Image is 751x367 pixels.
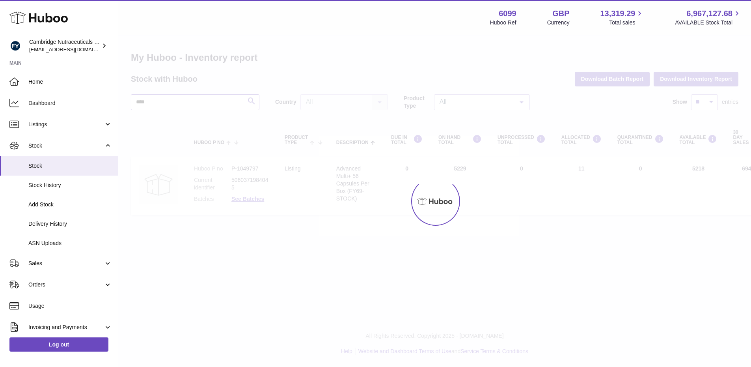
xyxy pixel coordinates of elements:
[29,38,100,53] div: Cambridge Nutraceuticals Ltd
[499,8,516,19] strong: 6099
[675,19,742,26] span: AVAILABLE Stock Total
[29,46,116,52] span: [EMAIL_ADDRESS][DOMAIN_NAME]
[9,40,21,52] img: huboo@camnutra.com
[28,99,112,107] span: Dashboard
[28,182,112,189] span: Stock History
[547,19,570,26] div: Currency
[600,8,644,26] a: 13,319.29 Total sales
[28,142,104,150] span: Stock
[28,281,104,288] span: Orders
[490,19,516,26] div: Huboo Ref
[28,78,112,86] span: Home
[28,260,104,267] span: Sales
[552,8,569,19] strong: GBP
[28,162,112,170] span: Stock
[686,8,732,19] span: 6,967,127.68
[9,337,108,352] a: Log out
[28,220,112,228] span: Delivery History
[609,19,644,26] span: Total sales
[675,8,742,26] a: 6,967,127.68 AVAILABLE Stock Total
[28,201,112,208] span: Add Stock
[28,324,104,331] span: Invoicing and Payments
[28,240,112,247] span: ASN Uploads
[28,302,112,310] span: Usage
[28,121,104,128] span: Listings
[600,8,635,19] span: 13,319.29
